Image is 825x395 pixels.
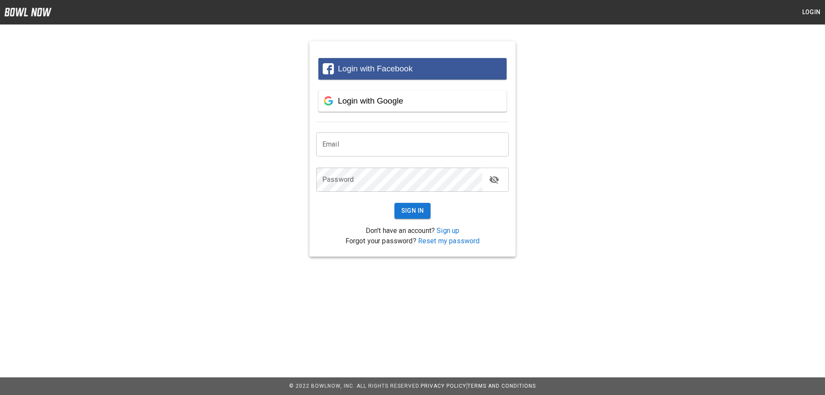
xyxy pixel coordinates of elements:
[316,226,509,236] p: Don't have an account?
[316,236,509,246] p: Forgot your password?
[4,8,52,16] img: logo
[318,58,507,80] button: Login with Facebook
[418,237,480,245] a: Reset my password
[797,4,825,20] button: Login
[437,227,459,235] a: Sign up
[467,383,536,389] a: Terms and Conditions
[421,383,466,389] a: Privacy Policy
[289,383,421,389] span: © 2022 BowlNow, Inc. All Rights Reserved.
[338,96,403,105] span: Login with Google
[338,64,412,73] span: Login with Facebook
[318,90,507,112] button: Login with Google
[394,203,431,219] button: Sign In
[486,171,503,188] button: toggle password visibility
